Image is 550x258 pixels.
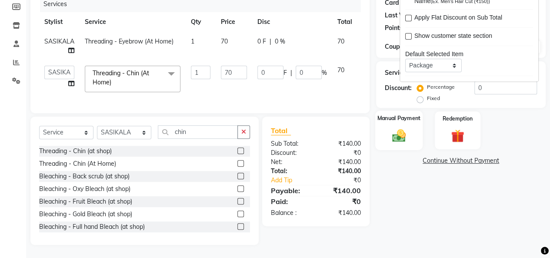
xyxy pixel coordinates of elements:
[271,126,291,135] span: Total
[275,37,285,46] span: 0 %
[316,139,367,148] div: ₹140.00
[191,37,194,45] span: 1
[385,23,404,33] div: Points:
[39,12,80,32] th: Stylist
[39,159,116,168] div: Threading - Chin (At Home)
[264,148,316,157] div: Discount:
[316,208,367,218] div: ₹140.00
[39,210,132,219] div: Bleaching - Gold Bleach (at shop)
[158,125,238,139] input: Search or Scan
[378,156,544,165] a: Continue Without Payment
[316,196,367,207] div: ₹0
[264,208,316,218] div: Balance :
[111,78,115,86] a: x
[316,157,367,167] div: ₹140.00
[39,222,145,231] div: Bleaching - Full hand Bleach (at shop)
[93,69,149,86] span: Threading - Chin (At Home)
[39,197,132,206] div: Bleaching - Fruit Bleach (at shop)
[39,147,112,156] div: Threading - Chin (at shop)
[324,176,367,185] div: ₹0
[264,176,324,185] a: Add Tip
[264,185,316,196] div: Payable:
[357,12,386,32] th: Action
[39,184,130,194] div: Bleaching - Oxy Bleach (at shop)
[316,148,367,157] div: ₹0
[316,185,367,196] div: ₹140.00
[44,37,74,45] span: SASIKALA
[337,66,344,74] span: 70
[290,68,292,77] span: |
[385,68,424,77] div: Service Total:
[385,42,436,51] div: Coupon Code
[264,157,316,167] div: Net:
[385,84,412,93] div: Discount:
[414,13,502,24] span: Apply Flat Discount on Sub Total
[427,83,455,91] label: Percentage
[332,12,357,32] th: Total
[447,128,468,144] img: _gift.svg
[388,127,410,143] img: _cash.svg
[377,114,421,122] label: Manual Payment
[252,12,332,32] th: Disc
[443,115,473,123] label: Redemption
[80,12,186,32] th: Service
[264,196,316,207] div: Paid:
[264,139,316,148] div: Sub Total:
[39,172,130,181] div: Bleaching - Back scrub (at shop)
[186,12,216,32] th: Qty
[405,50,533,59] div: Default Selected Item
[337,37,344,45] span: 70
[385,11,414,20] div: Last Visit:
[322,68,327,77] span: %
[316,167,367,176] div: ₹140.00
[221,37,228,45] span: 70
[270,37,271,46] span: |
[264,167,316,176] div: Total:
[283,68,287,77] span: F
[257,37,266,46] span: 0 F
[427,94,440,102] label: Fixed
[216,12,252,32] th: Price
[414,32,492,43] span: Show customer state section
[85,37,173,45] span: Threading - Eyebrow (At Home)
